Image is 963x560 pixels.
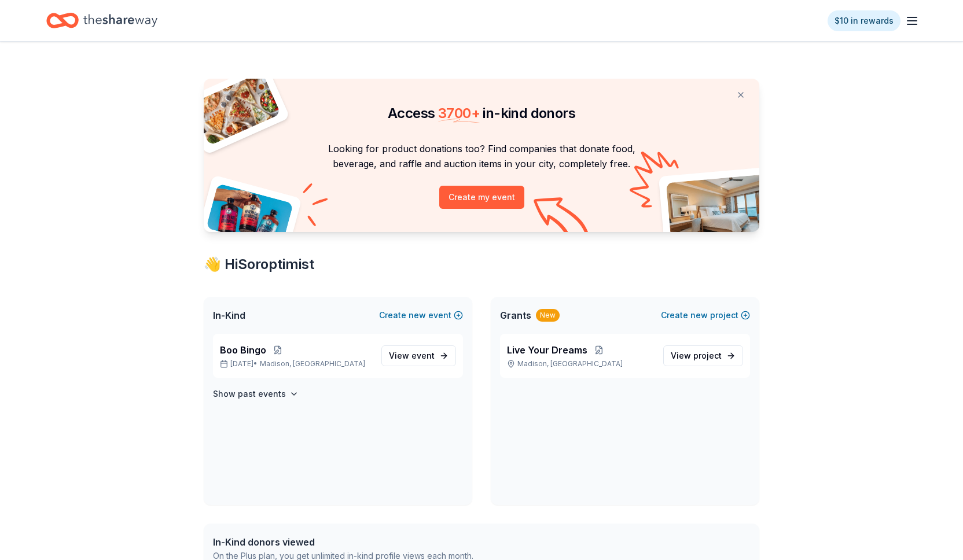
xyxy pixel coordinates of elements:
a: Home [46,7,157,34]
span: Grants [500,308,531,322]
span: event [411,351,435,360]
button: Createnewproject [661,308,750,322]
button: Create my event [439,186,524,209]
button: Show past events [213,387,299,401]
img: Pizza [191,72,281,146]
a: $10 in rewards [828,10,900,31]
a: View project [663,345,743,366]
p: Madison, [GEOGRAPHIC_DATA] [507,359,654,369]
p: Looking for product donations too? Find companies that donate food, beverage, and raffle and auct... [218,141,745,172]
span: Access in-kind donors [388,105,575,121]
a: View event [381,345,456,366]
div: 👋 Hi Soroptimist [204,255,759,274]
p: [DATE] • [220,359,372,369]
span: View [671,349,722,363]
span: In-Kind [213,308,245,322]
button: Createnewevent [379,308,463,322]
span: project [693,351,722,360]
h4: Show past events [213,387,286,401]
span: Live Your Dreams [507,343,587,357]
span: 3700 + [438,105,480,121]
div: In-Kind donors viewed [213,535,473,549]
span: new [690,308,708,322]
img: Curvy arrow [534,197,591,241]
div: New [536,309,560,322]
span: Madison, [GEOGRAPHIC_DATA] [260,359,365,369]
span: View [389,349,435,363]
span: new [409,308,426,322]
span: Boo Bingo [220,343,266,357]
